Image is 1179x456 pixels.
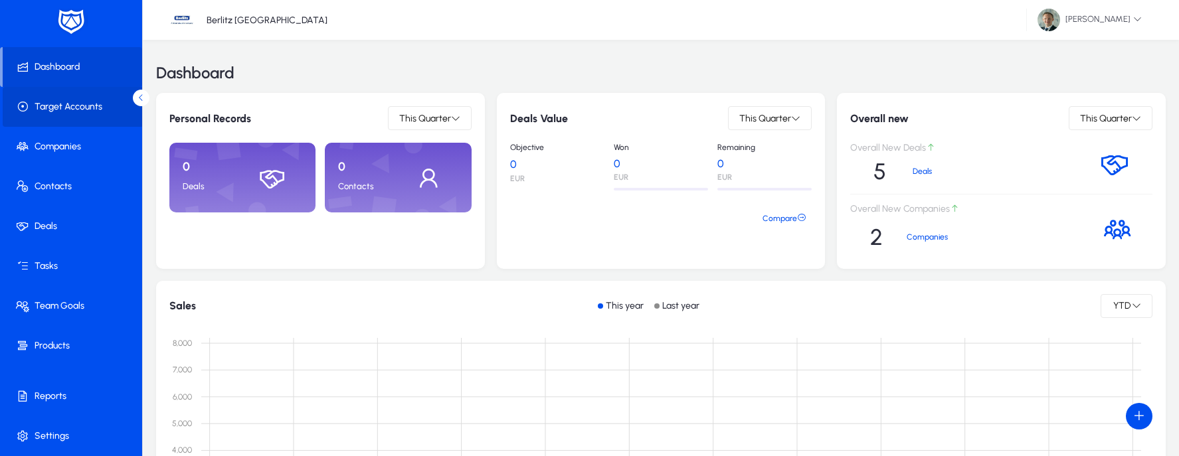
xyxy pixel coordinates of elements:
span: Dashboard [3,60,142,74]
span: Team Goals [3,299,145,313]
p: EUR [614,173,708,182]
p: Last year [662,300,699,311]
p: Objective [510,143,604,153]
p: 2 [870,224,883,251]
a: Companies [3,127,145,167]
text: 4,000 [172,445,192,455]
button: This Quarter [388,106,472,130]
span: Reports [3,390,145,403]
p: Companies [907,232,988,242]
img: white-logo.png [54,8,88,36]
span: Target Accounts [3,100,145,114]
span: Settings [3,429,145,443]
a: Settings [3,416,145,456]
span: Deals [3,220,145,233]
text: 7,000 [173,365,192,374]
span: This Quarter [399,113,451,124]
a: Products [3,326,145,366]
p: 0 [614,157,708,170]
p: Won [614,143,708,152]
p: EUR [717,173,812,182]
p: Contacts [338,181,398,192]
h6: Overall new [850,112,909,125]
p: Deals [183,181,242,192]
button: YTD [1101,294,1152,318]
img: 81.jpg [1038,9,1060,31]
p: 0 [183,160,242,175]
p: 5 [873,158,886,185]
h6: Deals Value [510,112,568,125]
h1: Sales [169,299,196,312]
span: Tasks [3,260,145,273]
p: EUR [510,174,604,184]
p: 0 [338,160,398,175]
h6: Personal Records [169,112,251,125]
button: This Quarter [1069,106,1152,130]
p: Berlitz [GEOGRAPHIC_DATA] [207,15,327,26]
img: 37.jpg [169,7,195,33]
p: 0 [510,158,604,171]
p: Overall New Companies [850,204,1078,215]
span: Contacts [3,180,145,193]
p: This year [606,300,644,311]
h3: Dashboard [156,65,234,81]
button: This Quarter [728,106,812,130]
text: 5,000 [172,419,192,428]
p: 0 [717,157,812,170]
a: Target Accounts [3,87,145,127]
button: Compare [757,206,812,230]
span: Compare [763,208,806,228]
a: Deals [3,206,145,246]
a: Contacts [3,167,145,206]
text: 8,000 [173,339,192,348]
a: Reports [3,376,145,416]
p: Overall New Deals [850,143,1072,154]
a: Team Goals [3,286,145,326]
span: [PERSON_NAME] [1038,9,1142,31]
p: Deals [913,167,978,176]
span: This Quarter [739,113,791,124]
p: Remaining [717,143,812,152]
span: YTD [1112,300,1132,311]
span: Companies [3,140,145,153]
a: Tasks [3,246,145,286]
text: 6,000 [173,392,192,402]
span: Products [3,339,145,352]
span: This Quarter [1080,113,1132,124]
button: [PERSON_NAME] [1027,8,1152,32]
